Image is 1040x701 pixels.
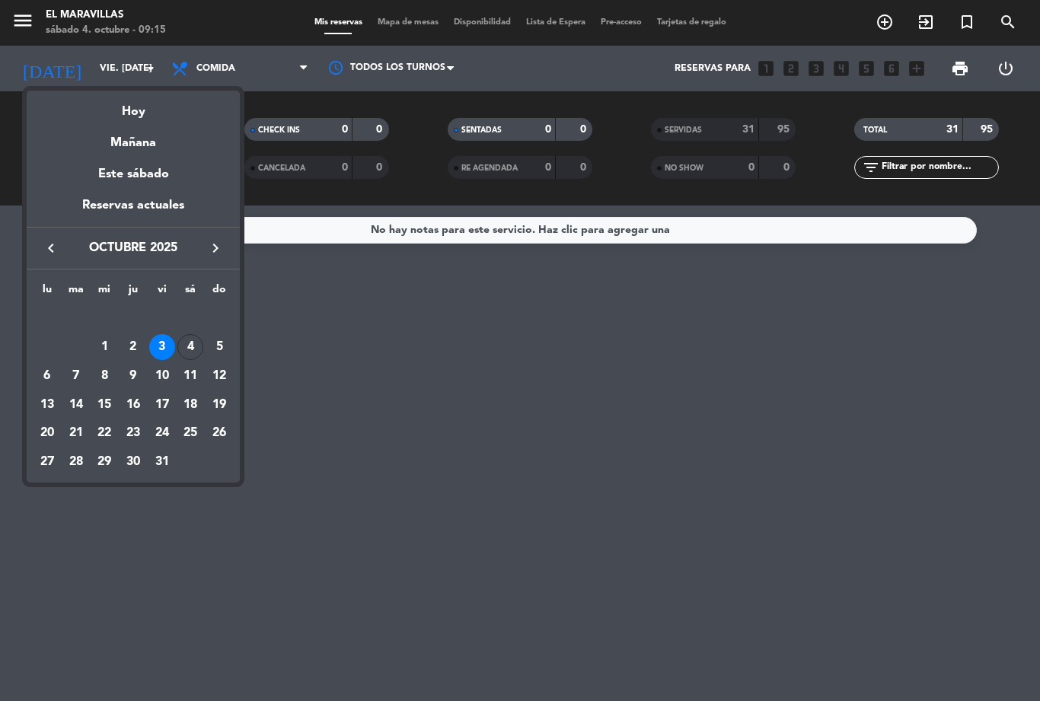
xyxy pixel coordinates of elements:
td: 4 de octubre de 2025 [177,333,206,362]
td: 5 de octubre de 2025 [205,333,234,362]
div: 4 [177,334,203,360]
div: 22 [91,421,117,447]
td: 29 de octubre de 2025 [90,448,119,476]
div: 16 [120,392,146,418]
div: 1 [91,334,117,360]
td: 2 de octubre de 2025 [119,333,148,362]
td: 7 de octubre de 2025 [62,362,91,390]
th: sábado [177,281,206,304]
td: 23 de octubre de 2025 [119,419,148,448]
div: 13 [34,392,60,418]
th: lunes [33,281,62,304]
div: 15 [91,392,117,418]
div: 7 [63,363,89,389]
div: 29 [91,449,117,475]
td: 28 de octubre de 2025 [62,448,91,476]
td: 20 de octubre de 2025 [33,419,62,448]
th: miércoles [90,281,119,304]
td: 19 de octubre de 2025 [205,390,234,419]
button: keyboard_arrow_left [37,238,65,258]
div: 20 [34,421,60,447]
td: 24 de octubre de 2025 [148,419,177,448]
td: 13 de octubre de 2025 [33,390,62,419]
div: 23 [120,421,146,447]
button: keyboard_arrow_right [202,238,229,258]
i: keyboard_arrow_right [206,239,225,257]
div: Reservas actuales [27,196,240,227]
td: 30 de octubre de 2025 [119,448,148,476]
td: 1 de octubre de 2025 [90,333,119,362]
div: 21 [63,421,89,447]
div: 25 [177,421,203,447]
td: 21 de octubre de 2025 [62,419,91,448]
td: 12 de octubre de 2025 [205,362,234,390]
td: 15 de octubre de 2025 [90,390,119,419]
th: martes [62,281,91,304]
th: domingo [205,281,234,304]
div: 14 [63,392,89,418]
td: 22 de octubre de 2025 [90,419,119,448]
th: viernes [148,281,177,304]
td: 17 de octubre de 2025 [148,390,177,419]
div: 24 [149,421,175,447]
td: 6 de octubre de 2025 [33,362,62,390]
td: OCT. [33,304,234,333]
div: 11 [177,363,203,389]
div: 17 [149,392,175,418]
div: 10 [149,363,175,389]
div: 3 [149,334,175,360]
div: 9 [120,363,146,389]
td: 27 de octubre de 2025 [33,448,62,476]
td: 10 de octubre de 2025 [148,362,177,390]
td: 16 de octubre de 2025 [119,390,148,419]
td: 25 de octubre de 2025 [177,419,206,448]
div: 8 [91,363,117,389]
div: Hoy [27,91,240,122]
div: 28 [63,449,89,475]
div: 19 [206,392,232,418]
div: 27 [34,449,60,475]
div: 30 [120,449,146,475]
td: 26 de octubre de 2025 [205,419,234,448]
div: Mañana [27,122,240,153]
div: 31 [149,449,175,475]
td: 9 de octubre de 2025 [119,362,148,390]
td: 14 de octubre de 2025 [62,390,91,419]
i: keyboard_arrow_left [42,239,60,257]
div: 6 [34,363,60,389]
td: 11 de octubre de 2025 [177,362,206,390]
div: 12 [206,363,232,389]
td: 31 de octubre de 2025 [148,448,177,476]
div: 5 [206,334,232,360]
div: 2 [120,334,146,360]
div: Este sábado [27,153,240,196]
div: 26 [206,421,232,447]
td: 3 de octubre de 2025 [148,333,177,362]
div: 18 [177,392,203,418]
td: 18 de octubre de 2025 [177,390,206,419]
span: octubre 2025 [65,238,202,258]
th: jueves [119,281,148,304]
td: 8 de octubre de 2025 [90,362,119,390]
